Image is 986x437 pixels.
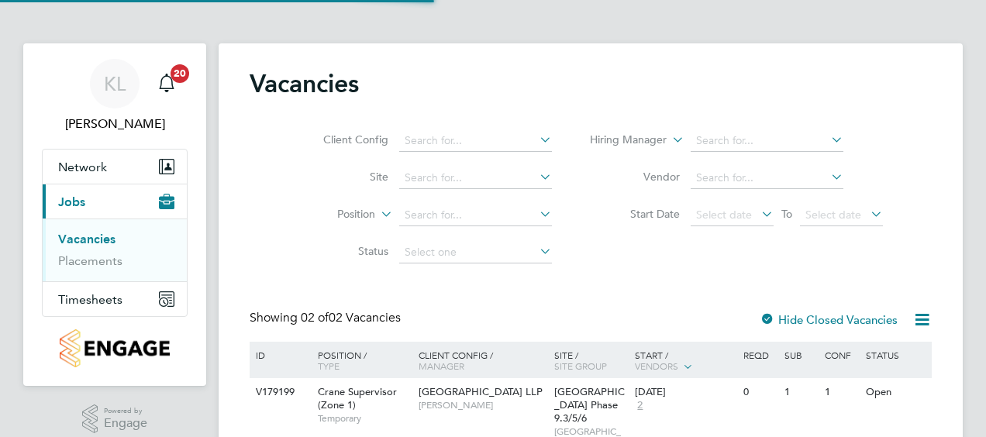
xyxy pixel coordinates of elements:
input: Search for... [691,130,843,152]
span: To [777,204,797,224]
button: Timesheets [43,282,187,316]
label: Position [286,207,375,222]
span: Engage [104,417,147,430]
span: Select date [805,208,861,222]
span: KL [104,74,126,94]
span: Site Group [554,360,607,372]
input: Search for... [691,167,843,189]
a: Placements [58,253,122,268]
h2: Vacancies [250,68,359,99]
label: Client Config [299,132,388,146]
div: V179199 [252,378,306,407]
div: ID [252,342,306,368]
span: 02 of [301,310,329,325]
div: 1 [821,378,861,407]
a: KL[PERSON_NAME] [42,59,188,133]
div: 1 [781,378,821,407]
div: Conf [821,342,861,368]
span: 02 Vacancies [301,310,401,325]
span: Network [58,160,107,174]
span: [GEOGRAPHIC_DATA] LLP [419,385,543,398]
label: Status [299,244,388,258]
span: Timesheets [58,292,122,307]
nav: Main navigation [23,43,206,386]
div: [DATE] [635,386,736,399]
label: Start Date [591,207,680,221]
div: Open [862,378,929,407]
div: Client Config / [415,342,550,379]
div: Status [862,342,929,368]
span: Powered by [104,404,147,418]
a: Powered byEngage [82,404,148,434]
span: 2 [635,399,645,412]
span: Kristoffer Lee [42,115,188,133]
div: Reqd [739,342,780,368]
div: Sub [781,342,821,368]
input: Search for... [399,205,552,226]
span: Temporary [318,412,411,425]
label: Hide Closed Vacancies [760,312,898,327]
span: [GEOGRAPHIC_DATA] Phase 9.3/5/6 [554,385,625,425]
div: Showing [250,310,404,326]
span: [PERSON_NAME] [419,399,546,411]
div: Jobs [43,218,187,281]
div: Start / [631,342,739,380]
span: Manager [419,360,464,372]
span: Type [318,360,340,372]
span: 20 [171,64,189,83]
a: Vacancies [58,232,115,246]
div: Position / [306,342,415,379]
span: Select date [696,208,752,222]
button: Jobs [43,184,187,218]
label: Hiring Manager [577,132,667,148]
a: Go to home page [42,329,188,367]
div: Site / [550,342,632,379]
input: Select one [399,242,552,263]
input: Search for... [399,167,552,189]
label: Site [299,170,388,184]
a: 20 [151,59,182,108]
img: countryside-properties-logo-retina.png [60,329,169,367]
div: 0 [739,378,780,407]
span: Crane Supervisor (Zone 1) [318,385,397,411]
label: Vendor [591,170,680,184]
span: Jobs [58,194,85,209]
input: Search for... [399,130,552,152]
span: Vendors [635,360,678,372]
button: Network [43,150,187,184]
